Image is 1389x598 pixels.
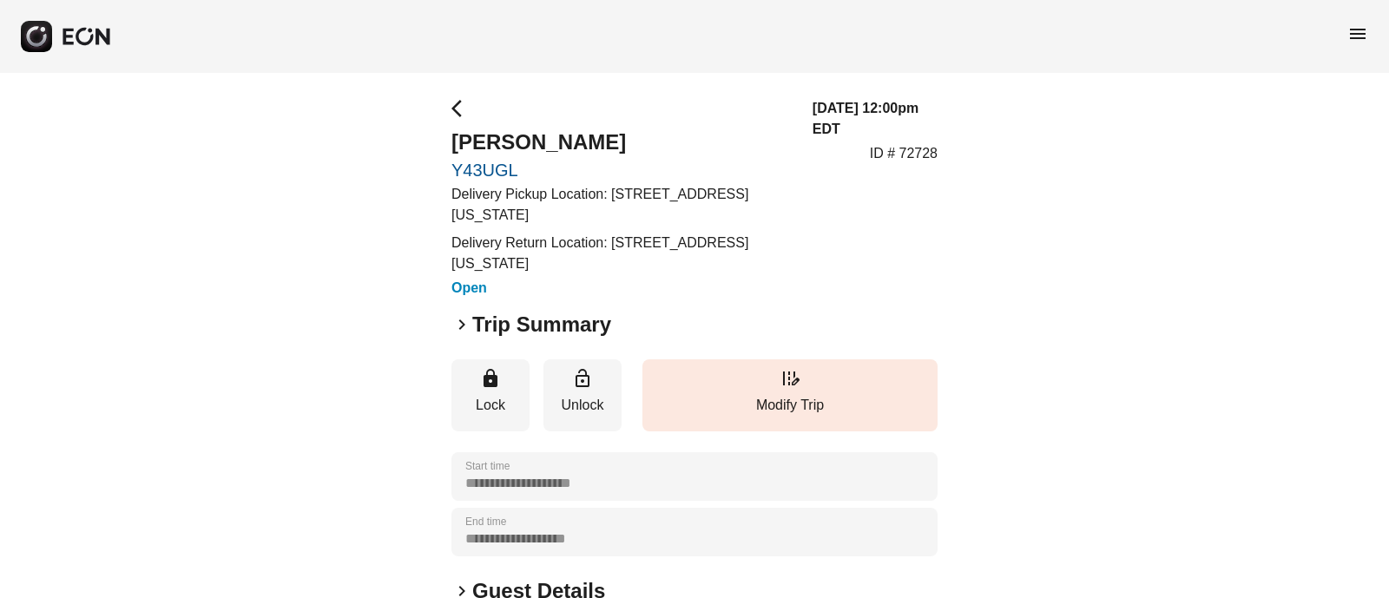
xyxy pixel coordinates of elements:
[451,160,792,181] a: Y43UGL
[480,368,501,389] span: lock
[543,359,622,431] button: Unlock
[460,395,521,416] p: Lock
[870,143,938,164] p: ID # 72728
[451,314,472,335] span: keyboard_arrow_right
[451,359,530,431] button: Lock
[780,368,800,389] span: edit_road
[451,184,792,226] p: Delivery Pickup Location: [STREET_ADDRESS][US_STATE]
[572,368,593,389] span: lock_open
[813,98,938,140] h3: [DATE] 12:00pm EDT
[451,98,472,119] span: arrow_back_ios
[472,311,611,338] h2: Trip Summary
[651,395,929,416] p: Modify Trip
[1347,23,1368,44] span: menu
[552,395,613,416] p: Unlock
[451,128,792,156] h2: [PERSON_NAME]
[451,233,792,274] p: Delivery Return Location: [STREET_ADDRESS][US_STATE]
[451,278,792,299] h3: Open
[642,359,938,431] button: Modify Trip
